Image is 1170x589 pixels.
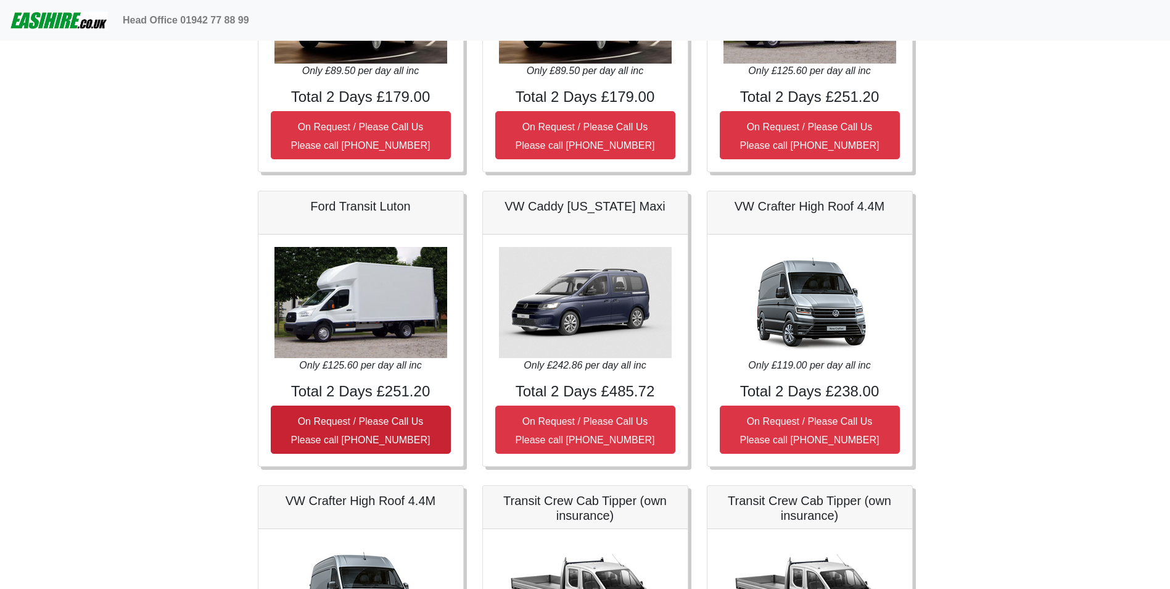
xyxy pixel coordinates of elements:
[123,15,249,25] b: Head Office 01942 77 88 99
[302,65,419,76] i: Only £89.50 per day all inc
[271,88,451,106] h4: Total 2 Days £179.00
[118,8,254,33] a: Head Office 01942 77 88 99
[495,111,675,159] button: On Request / Please Call UsPlease call [PHONE_NUMBER]
[299,360,421,370] i: Only £125.60 per day all inc
[495,493,675,523] h5: Transit Crew Cab Tipper (own insurance)
[271,383,451,401] h4: Total 2 Days £251.20
[720,406,900,454] button: On Request / Please Call UsPlease call [PHONE_NUMBER]
[740,416,880,445] small: On Request / Please Call Us Please call [PHONE_NUMBER]
[271,406,451,454] button: On Request / Please Call UsPlease call [PHONE_NUMBER]
[524,360,646,370] i: Only £242.86 per day all inc
[499,247,672,358] img: VW Caddy California Maxi
[748,360,870,370] i: Only £119.00 per day all inc
[495,406,675,454] button: On Request / Please Call UsPlease call [PHONE_NUMBER]
[10,8,108,33] img: easihire_logo_small.png
[720,493,900,523] h5: Transit Crew Cab Tipper (own insurance)
[271,199,451,214] h5: Ford Transit Luton
[516,416,655,445] small: On Request / Please Call Us Please call [PHONE_NUMBER]
[740,122,880,151] small: On Request / Please Call Us Please call [PHONE_NUMBER]
[495,383,675,401] h4: Total 2 Days £485.72
[723,247,896,358] img: VW Crafter High Roof 4.4M
[516,122,655,151] small: On Request / Please Call Us Please call [PHONE_NUMBER]
[271,111,451,159] button: On Request / Please Call UsPlease call [PHONE_NUMBER]
[720,111,900,159] button: On Request / Please Call UsPlease call [PHONE_NUMBER]
[720,199,900,214] h5: VW Crafter High Roof 4.4M
[291,416,431,445] small: On Request / Please Call Us Please call [PHONE_NUMBER]
[495,199,675,214] h5: VW Caddy [US_STATE] Maxi
[271,493,451,508] h5: VW Crafter High Roof 4.4M
[748,65,870,76] i: Only £125.60 per day all inc
[720,88,900,106] h4: Total 2 Days £251.20
[291,122,431,151] small: On Request / Please Call Us Please call [PHONE_NUMBER]
[274,247,447,358] img: Ford Transit Luton
[527,65,643,76] i: Only £89.50 per day all inc
[720,383,900,401] h4: Total 2 Days £238.00
[495,88,675,106] h4: Total 2 Days £179.00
